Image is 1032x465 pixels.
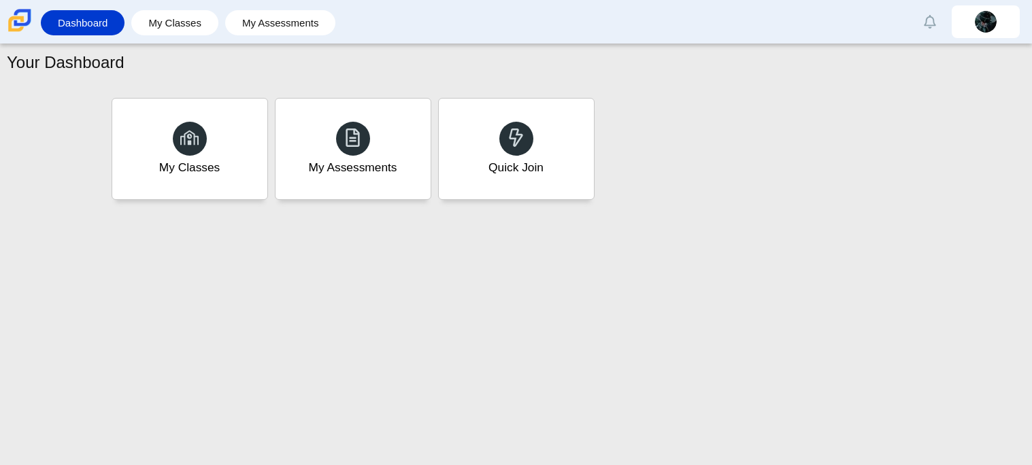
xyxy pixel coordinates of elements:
div: My Classes [159,159,220,176]
a: My Assessments [275,98,431,200]
a: Dashboard [48,10,118,35]
img: decorey.peace.6hMQHu [975,11,997,33]
a: My Classes [138,10,212,35]
a: Alerts [915,7,945,37]
img: Carmen School of Science & Technology [5,6,34,35]
h1: Your Dashboard [7,51,124,74]
div: My Assessments [309,159,397,176]
a: Carmen School of Science & Technology [5,25,34,37]
a: Quick Join [438,98,595,200]
a: My Assessments [232,10,329,35]
div: Quick Join [488,159,544,176]
a: My Classes [112,98,268,200]
a: decorey.peace.6hMQHu [952,5,1020,38]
